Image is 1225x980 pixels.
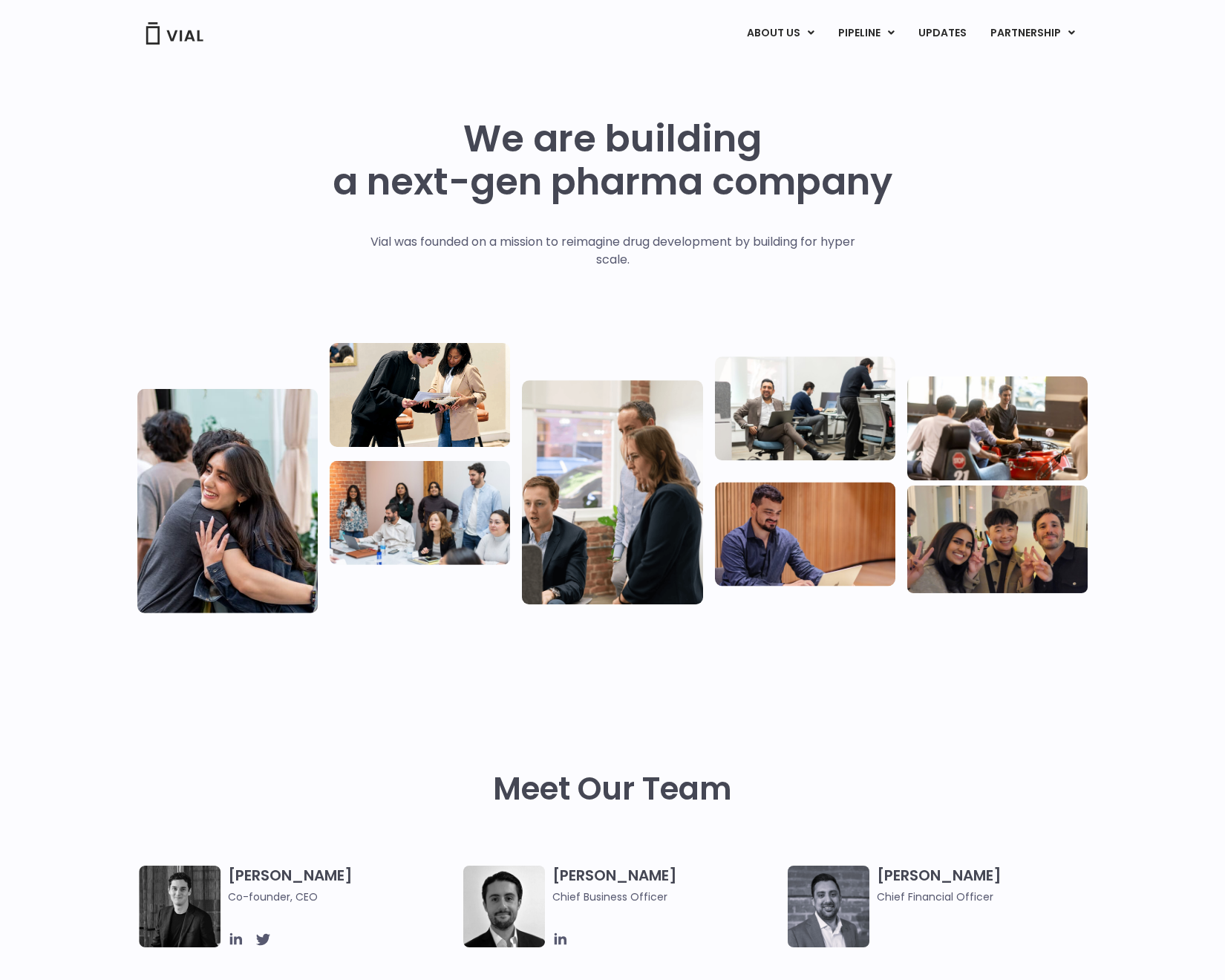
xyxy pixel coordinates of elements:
[907,376,1088,480] img: Group of people playing whirlyball
[735,21,826,46] a: ABOUT USMenu Toggle
[333,117,892,203] h1: We are building a next-gen pharma company
[228,889,456,905] span: Co-founder, CEO
[139,866,220,947] img: A black and white photo of a man in a suit attending a Summit.
[330,343,510,447] img: Two people looking at a paper talking.
[979,21,1087,46] a: PARTNERSHIPMenu Toggle
[522,380,702,604] img: Group of three people standing around a computer looking at the screen
[463,866,545,947] img: A black and white photo of a man in a suit holding a vial.
[330,460,510,564] img: Eight people standing and sitting in an office
[906,21,978,46] a: UPDATES
[145,22,204,45] img: Vial Logo
[826,21,906,46] a: PIPELINEMenu Toggle
[877,866,1105,905] h3: [PERSON_NAME]
[552,866,780,905] h3: [PERSON_NAME]
[715,482,895,586] img: Man working at a computer
[355,233,871,269] p: Vial was founded on a mission to reimagine drug development by building for hyper scale.
[788,866,869,947] img: Headshot of smiling man named Samir
[228,866,456,905] h3: [PERSON_NAME]
[137,388,318,612] img: Vial Life
[715,356,895,460] img: Three people working in an office
[552,889,780,905] span: Chief Business Officer
[877,889,1105,905] span: Chief Financial Officer
[493,771,732,807] h2: Meet Our Team
[907,486,1088,593] img: Group of 3 people smiling holding up the peace sign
